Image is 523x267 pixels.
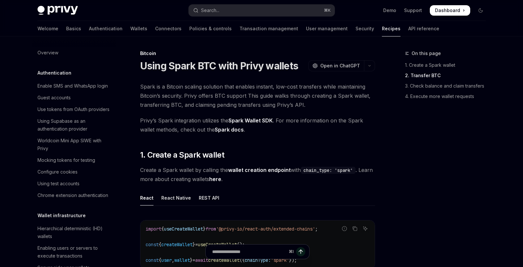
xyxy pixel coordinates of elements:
[37,156,95,164] div: Mocking tokens for testing
[215,126,244,133] a: Spark docs
[140,50,375,57] div: Bitcoin
[140,190,153,205] div: React
[32,166,116,178] a: Configure cookies
[37,82,108,90] div: Enable SMS and WhatsApp login
[37,69,71,77] h5: Authentication
[405,91,491,102] a: 4. Execute more wallet requests
[193,242,195,247] span: }
[32,154,116,166] a: Mocking tokens for testing
[404,7,422,14] a: Support
[435,7,460,14] span: Dashboard
[206,226,216,232] span: from
[308,60,364,71] button: Open in ChatGPT
[189,21,232,36] a: Policies & controls
[195,242,198,247] span: =
[140,82,375,109] span: Spark is a Bitcoin scaling solution that enables instant, low-cost transfers while maintaining Bi...
[161,242,193,247] span: createWallet
[32,135,116,154] a: Worldcoin Mini App SIWE with Privy
[32,223,116,242] a: Hierarchical deterministic (HD) wallets
[356,21,374,36] a: Security
[296,247,305,256] button: Send message
[405,81,491,91] a: 3. Check balance and claim transfers
[66,21,81,36] a: Basics
[408,21,439,36] a: API reference
[32,115,116,135] a: Using Supabase as an authentication provider
[32,178,116,190] a: Using test accounts
[164,226,203,232] span: useCreateWallet
[32,47,116,59] a: Overview
[32,92,116,104] a: Guest accounts
[37,180,80,188] div: Using test accounts
[37,225,112,240] div: Hierarchical deterministic (HD) wallets
[32,190,116,201] a: Chrome extension authentication
[140,150,225,160] span: 1. Create a Spark wallet
[320,63,360,69] span: Open in ChatGPT
[32,80,116,92] a: Enable SMS and WhatsApp login
[146,226,161,232] span: import
[140,165,375,184] span: Create a Spark wallet by calling the with . Learn more about creating wallets .
[383,7,396,14] a: Demo
[37,212,86,219] h5: Wallet infrastructure
[89,21,123,36] a: Authentication
[161,190,191,205] div: React Native
[301,167,356,174] code: chain_type: 'spark'
[237,242,245,247] span: ();
[32,242,116,262] a: Enabling users or servers to execute transactions
[240,21,298,36] a: Transaction management
[315,226,318,232] span: ;
[361,224,370,233] button: Ask AI
[161,226,164,232] span: {
[209,176,221,183] a: here
[155,21,182,36] a: Connectors
[37,49,58,57] div: Overview
[37,137,112,152] div: Worldcoin Mini App SIWE with Privy
[37,6,78,15] img: dark logo
[203,226,206,232] span: }
[228,117,273,124] a: Spark Wallet SDK
[382,21,400,36] a: Recipes
[340,224,349,233] button: Report incorrect code
[405,60,491,70] a: 1. Create a Spark wallet
[306,21,348,36] a: User management
[405,70,491,81] a: 2. Transfer BTC
[159,242,161,247] span: {
[201,7,219,14] div: Search...
[37,94,71,102] div: Guest accounts
[198,242,237,247] span: useCreateWallet
[412,49,441,57] span: On this page
[199,190,219,205] div: REST API
[37,191,108,199] div: Chrome extension authentication
[130,21,147,36] a: Wallets
[37,105,109,113] div: Use tokens from OAuth providers
[146,242,159,247] span: const
[37,117,112,133] div: Using Supabase as an authentication provider
[140,116,375,134] span: Privy’s Spark integration utilizes the . For more information on the Spark wallet methods, check ...
[351,224,359,233] button: Copy the contents from the code block
[216,226,315,232] span: '@privy-io/react-auth/extended-chains'
[212,245,286,259] input: Ask a question...
[189,5,335,16] button: Open search
[475,5,486,16] button: Toggle dark mode
[228,167,291,174] a: wallet creation endpoint
[37,21,58,36] a: Welcome
[140,60,298,72] h1: Using Spark BTC with Privy wallets
[37,244,112,260] div: Enabling users or servers to execute transactions
[324,8,331,13] span: ⌘ K
[32,104,116,115] a: Use tokens from OAuth providers
[430,5,470,16] a: Dashboard
[37,168,78,176] div: Configure cookies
